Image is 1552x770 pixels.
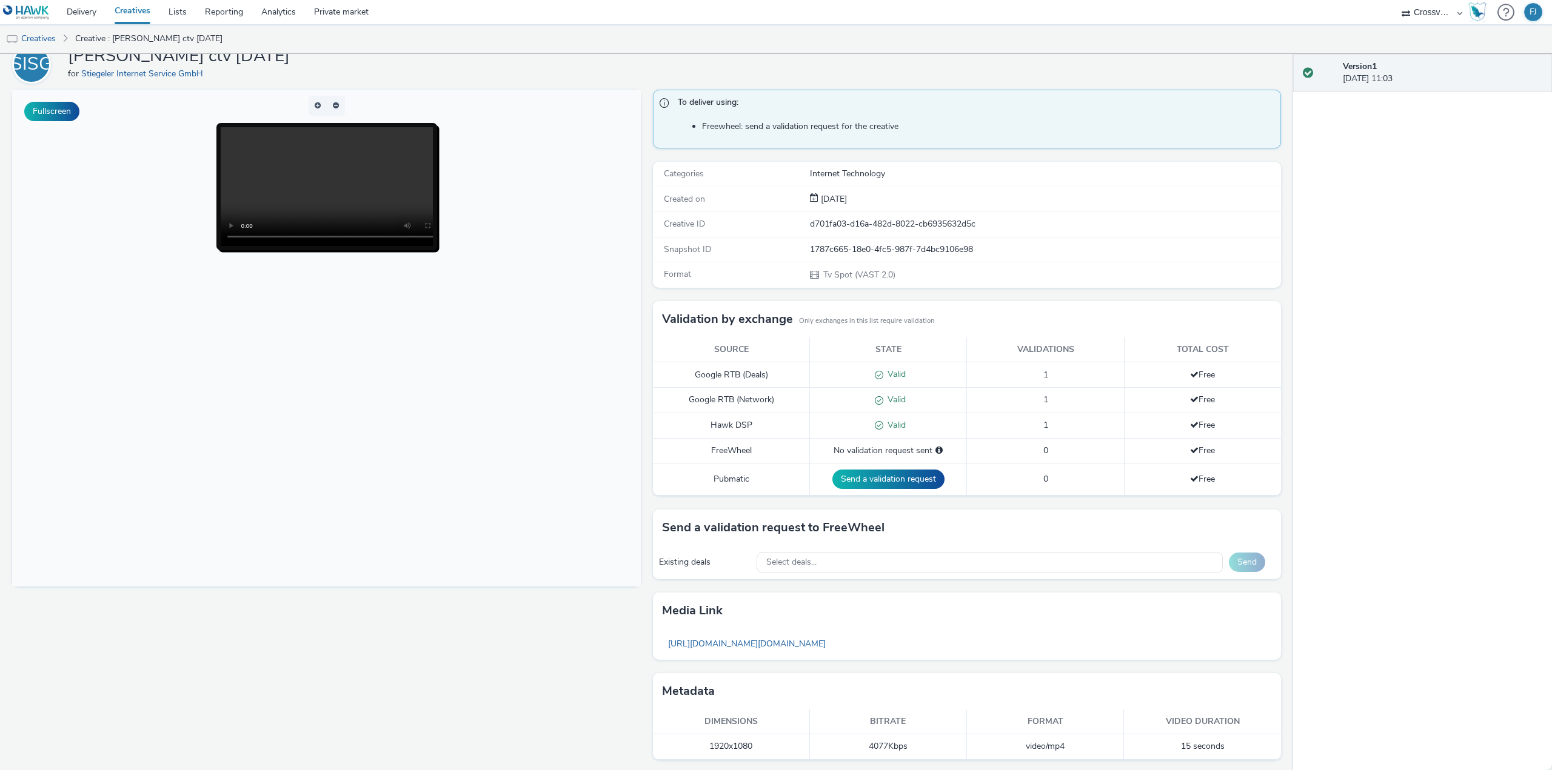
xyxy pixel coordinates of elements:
button: Send [1229,553,1265,572]
th: Source [653,337,810,362]
h3: Media link [662,602,723,620]
span: Creative ID [664,218,705,230]
div: Existing deals [659,556,751,568]
span: Free [1190,369,1215,380]
th: Video duration [1124,709,1281,734]
th: Dimensions [653,709,810,734]
div: d701fa03-d16a-482d-8022-cb6935632d5c [810,218,1280,230]
small: Only exchanges in this list require validation [799,316,934,326]
span: Snapshot ID [664,244,711,255]
span: 0 [1043,445,1048,456]
span: Valid [883,394,906,405]
span: Free [1190,419,1215,431]
span: 0 [1043,473,1048,485]
span: Select deals... [766,557,817,568]
a: Stiegeler Internet Service GmbH [81,68,208,79]
a: [URL][DOMAIN_NAME][DOMAIN_NAME] [662,632,832,655]
div: [DATE] 11:03 [1343,61,1542,85]
td: Google RTB (Network) [653,388,810,413]
td: video/mp4 [967,734,1124,759]
span: 1 [1043,419,1048,431]
td: Google RTB (Deals) [653,362,810,388]
button: Send a validation request [832,470,945,489]
td: Hawk DSP [653,413,810,439]
h3: Validation by exchange [662,310,793,328]
a: Creative : [PERSON_NAME] ctv [DATE] [69,24,229,53]
td: FreeWheel [653,438,810,463]
button: Fullscreen [24,102,79,121]
h3: Send a validation request to FreeWheel [662,519,885,537]
span: [DATE] [818,193,847,205]
h1: [PERSON_NAME] ctv [DATE] [68,45,290,68]
span: Tv Spot (VAST 2.0) [822,269,895,280]
th: Format [967,709,1124,734]
td: Pubmatic [653,463,810,496]
td: 15 seconds [1124,734,1281,759]
span: for [68,68,81,79]
img: Hawk Academy [1468,2,1487,22]
span: Valid [883,368,906,380]
span: Format [664,268,691,280]
span: Valid [883,419,906,431]
li: Freewheel: send a validation request for the creative [702,121,1275,133]
span: Free [1190,445,1215,456]
span: Free [1190,473,1215,485]
th: Total cost [1124,337,1281,362]
img: undefined Logo [3,5,50,20]
a: SISG [12,58,56,70]
span: Categories [664,168,704,179]
strong: Version 1 [1343,61,1377,72]
span: Free [1190,394,1215,405]
span: 1 [1043,394,1048,405]
div: No validation request sent [816,445,960,457]
div: FJ [1530,3,1537,21]
a: Hawk Academy [1468,2,1491,22]
div: SISG [11,47,52,81]
th: Validations [967,337,1124,362]
td: 4077 Kbps [810,734,967,759]
img: tv [6,33,18,45]
div: 1787c665-18e0-4fc5-987f-7d4bc9106e98 [810,244,1280,256]
th: State [810,337,967,362]
span: 1 [1043,369,1048,380]
span: Created on [664,193,705,205]
span: To deliver using: [678,96,1269,112]
div: Please select a deal below and click on Send to send a validation request to FreeWheel. [935,445,943,457]
h3: Metadata [662,682,715,700]
td: 1920x1080 [653,734,810,759]
th: Bitrate [810,709,967,734]
div: Internet Technology [810,168,1280,180]
div: Creation 07 August 2025, 11:03 [818,193,847,205]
